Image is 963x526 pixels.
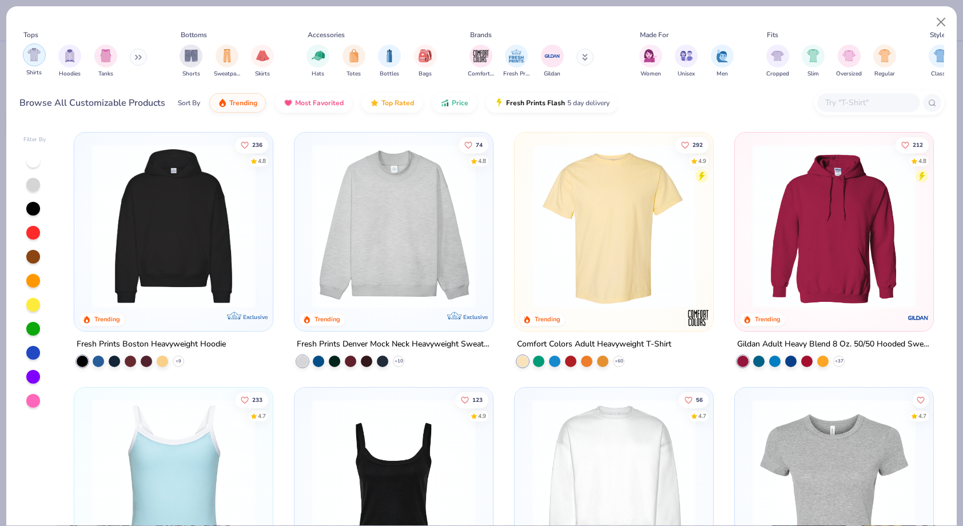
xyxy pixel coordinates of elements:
[380,70,399,78] span: Bottles
[711,45,734,78] button: filter button
[308,30,345,40] div: Accessories
[929,45,952,78] button: filter button
[468,45,494,78] button: filter button
[23,45,46,78] button: filter button
[414,45,437,78] button: filter button
[275,93,352,113] button: Most Favorited
[468,70,494,78] span: Comfort Colors
[306,144,481,308] img: f5d85501-0dbb-4ee4-b115-c08fa3845d83
[284,98,293,107] img: most_fav.gif
[716,49,729,62] img: Men Image
[419,49,431,62] img: Bags Image
[766,45,789,78] button: filter button
[251,45,274,78] button: filter button
[767,30,778,40] div: Fits
[541,45,564,78] button: filter button
[896,137,929,153] button: Like
[802,45,825,78] button: filter button
[77,337,226,352] div: Fresh Prints Boston Heavyweight Hoodie
[58,45,81,78] button: filter button
[470,30,492,40] div: Brands
[807,70,819,78] span: Slim
[19,96,165,110] div: Browse All Customizable Products
[432,93,477,113] button: Price
[687,306,710,329] img: Comfort Colors logo
[639,45,662,78] button: filter button
[929,45,952,78] div: filter for Classic
[86,144,261,308] img: 91acfc32-fd48-4d6b-bdad-a4c1a30ac3fc
[675,45,698,78] button: filter button
[771,49,784,62] img: Cropped Image
[414,45,437,78] div: filter for Bags
[874,70,895,78] span: Regular
[807,49,819,62] img: Slim Image
[644,49,657,62] img: Women Image
[185,49,198,62] img: Shorts Image
[236,392,269,408] button: Like
[931,70,949,78] span: Classic
[503,45,530,78] button: filter button
[503,70,530,78] span: Fresh Prints
[614,358,623,365] span: + 60
[221,49,233,62] img: Sweatpants Image
[255,70,270,78] span: Skirts
[766,45,789,78] div: filter for Cropped
[675,45,698,78] div: filter for Unisex
[383,49,396,62] img: Bottles Image
[251,45,274,78] div: filter for Skirts
[567,97,610,110] span: 5 day delivery
[506,98,565,107] span: Fresh Prints Flash
[347,70,361,78] span: Totes
[26,69,42,77] span: Shirts
[640,70,661,78] span: Women
[693,142,703,148] span: 292
[455,392,488,408] button: Like
[737,337,931,352] div: Gildan Adult Heavy Blend 8 Oz. 50/50 Hooded Sweatshirt
[503,45,530,78] div: filter for Fresh Prints
[297,337,491,352] div: Fresh Prints Denver Mock Neck Heavyweight Sweatshirt
[873,45,896,78] div: filter for Regular
[361,93,423,113] button: Top Rated
[711,45,734,78] div: filter for Men
[834,358,843,365] span: + 37
[295,98,344,107] span: Most Favorited
[23,30,38,40] div: Tops
[59,70,81,78] span: Hoodies
[312,70,324,78] span: Hats
[452,98,468,107] span: Price
[717,70,728,78] span: Men
[419,70,432,78] span: Bags
[459,137,488,153] button: Like
[701,144,877,308] img: e55d29c3-c55d-459c-bfd9-9b1c499ab3c6
[678,70,695,78] span: Unisex
[698,157,706,165] div: 4.9
[930,11,952,33] button: Close
[836,45,862,78] button: filter button
[934,49,947,62] img: Classic Image
[468,45,494,78] div: filter for Comfort Colors
[913,392,929,408] button: Like
[181,30,207,40] div: Bottoms
[258,157,266,165] div: 4.8
[23,136,46,144] div: Filter By
[696,397,703,403] span: 56
[94,45,117,78] div: filter for Tanks
[348,49,360,62] img: Totes Image
[486,93,618,113] button: Fresh Prints Flash5 day delivery
[307,45,329,78] div: filter for Hats
[253,142,263,148] span: 236
[472,47,490,65] img: Comfort Colors Image
[639,45,662,78] div: filter for Women
[253,397,263,403] span: 233
[680,49,693,62] img: Unisex Image
[209,93,266,113] button: Trending
[258,412,266,420] div: 4.7
[679,392,709,408] button: Like
[214,45,240,78] div: filter for Sweatpants
[236,137,269,153] button: Like
[214,45,240,78] button: filter button
[517,337,671,352] div: Comfort Colors Adult Heavyweight T-Shirt
[802,45,825,78] div: filter for Slim
[766,70,789,78] span: Cropped
[463,313,488,321] span: Exclusive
